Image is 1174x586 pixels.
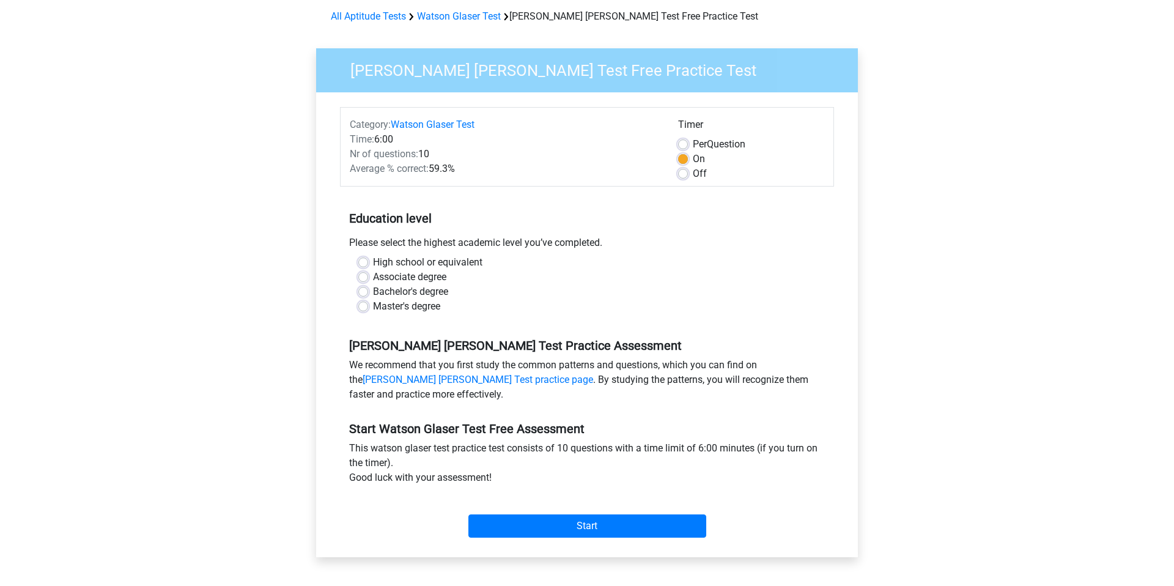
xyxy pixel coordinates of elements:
[417,10,501,22] a: Watson Glaser Test
[693,137,745,152] label: Question
[391,119,474,130] a: Watson Glaser Test
[349,338,825,353] h5: [PERSON_NAME] [PERSON_NAME] Test Practice Assessment
[326,9,848,24] div: [PERSON_NAME] [PERSON_NAME] Test Free Practice Test
[363,374,593,385] a: [PERSON_NAME] [PERSON_NAME] Test practice page
[693,166,707,181] label: Off
[373,270,446,284] label: Associate degree
[341,132,669,147] div: 6:00
[373,255,482,270] label: High school or equivalent
[336,56,849,80] h3: [PERSON_NAME] [PERSON_NAME] Test Free Practice Test
[350,119,391,130] span: Category:
[340,358,834,407] div: We recommend that you first study the common patterns and questions, which you can find on the . ...
[350,133,374,145] span: Time:
[678,117,824,137] div: Timer
[340,236,834,255] div: Please select the highest academic level you’ve completed.
[350,163,429,174] span: Average % correct:
[349,206,825,231] h5: Education level
[693,152,705,166] label: On
[349,421,825,436] h5: Start Watson Glaser Test Free Assessment
[468,514,706,538] input: Start
[373,284,448,299] label: Bachelor's degree
[331,10,406,22] a: All Aptitude Tests
[693,138,707,150] span: Per
[341,147,669,161] div: 10
[350,148,418,160] span: Nr of questions:
[373,299,440,314] label: Master's degree
[341,161,669,176] div: 59.3%
[340,441,834,490] div: This watson glaser test practice test consists of 10 questions with a time limit of 6:00 minutes ...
